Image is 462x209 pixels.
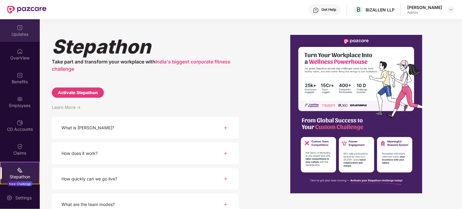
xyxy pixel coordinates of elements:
[222,124,229,131] img: svg+xml;base64,PHN2ZyBpZD0iUGx1cy0zMngzMiIgeG1sbnM9Imh0dHA6Ly93d3cudzMub3JnLzIwMDAvc3ZnIiB3aWR0aD...
[17,96,23,102] img: svg+xml;base64,PHN2ZyBpZD0iRW1wbG95ZWVzIiB4bWxucz0iaHR0cDovL3d3dy53My5vcmcvMjAwMC9zdmciIHdpZHRoPS...
[222,201,229,208] img: svg+xml;base64,PHN2ZyBpZD0iUGx1cy0zMngzMiIgeG1sbnM9Imh0dHA6Ly93d3cudzMub3JnLzIwMDAvc3ZnIiB3aWR0aD...
[17,72,23,78] img: svg+xml;base64,PHN2ZyBpZD0iQmVuZWZpdHMiIHhtbG5zPSJodHRwOi8vd3d3LnczLm9yZy8yMDAwL3N2ZyIgd2lkdGg9Ij...
[6,195,12,201] img: svg+xml;base64,PHN2ZyBpZD0iU2V0dGluZy0yMHgyMCIgeG1sbnM9Imh0dHA6Ly93d3cudzMub3JnLzIwMDAvc3ZnIiB3aW...
[222,150,229,157] img: svg+xml;base64,PHN2ZyBpZD0iUGx1cy0zMngzMiIgeG1sbnM9Imh0dHA6Ly93d3cudzMub3JnLzIwMDAvc3ZnIiB3aWR0aD...
[7,6,46,14] img: New Pazcare Logo
[17,25,23,31] img: svg+xml;base64,PHN2ZyBpZD0iVXBkYXRlZCIgeG1sbnM9Imh0dHA6Ly93d3cudzMub3JnLzIwMDAvc3ZnIiB3aWR0aD0iMj...
[407,10,442,15] div: Admin
[357,6,361,13] span: B
[313,7,319,13] img: svg+xml;base64,PHN2ZyBpZD0iSGVscC0zMngzMiIgeG1sbnM9Imh0dHA6Ly93d3cudzMub3JnLzIwMDAvc3ZnIiB3aWR0aD...
[52,35,239,58] div: Stepathon
[61,201,115,208] div: What are the team modes?
[17,48,23,54] img: svg+xml;base64,PHN2ZyBpZD0iSG9tZSIgeG1sbnM9Imh0dHA6Ly93d3cudzMub3JnLzIwMDAvc3ZnIiB3aWR0aD0iMjAiIG...
[1,174,39,180] div: Stepathon
[61,150,98,157] div: How does it work?
[407,5,442,10] div: [PERSON_NAME]
[61,176,117,182] div: How quickly can we go live?
[321,7,336,12] div: Get Help
[58,89,98,96] div: Activate Stepathon
[17,167,23,173] img: svg+xml;base64,PHN2ZyB4bWxucz0iaHR0cDovL3d3dy53My5vcmcvMjAwMC9zdmciIHdpZHRoPSIyMSIgaGVpZ2h0PSIyMC...
[17,143,23,149] img: svg+xml;base64,PHN2ZyBpZD0iQ2xhaW0iIHhtbG5zPSJodHRwOi8vd3d3LnczLm9yZy8yMDAwL3N2ZyIgd2lkdGg9IjIwIi...
[61,124,114,131] div: What is [PERSON_NAME]?
[449,7,454,12] img: svg+xml;base64,PHN2ZyBpZD0iRHJvcGRvd24tMzJ4MzIiIHhtbG5zPSJodHRwOi8vd3d3LnczLm9yZy8yMDAwL3N2ZyIgd2...
[52,58,239,72] div: Take part and transform your workplace with
[366,7,395,13] div: BIZALLEN LLP
[14,195,33,201] div: Settings
[52,104,239,117] div: Learn More ->
[7,181,33,186] div: New Challenge
[222,175,229,183] img: svg+xml;base64,PHN2ZyBpZD0iUGx1cy0zMngzMiIgeG1sbnM9Imh0dHA6Ly93d3cudzMub3JnLzIwMDAvc3ZnIiB3aWR0aD...
[17,120,23,126] img: svg+xml;base64,PHN2ZyBpZD0iQ0RfQWNjb3VudHMiIGRhdGEtbmFtZT0iQ0QgQWNjb3VudHMiIHhtbG5zPSJodHRwOi8vd3...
